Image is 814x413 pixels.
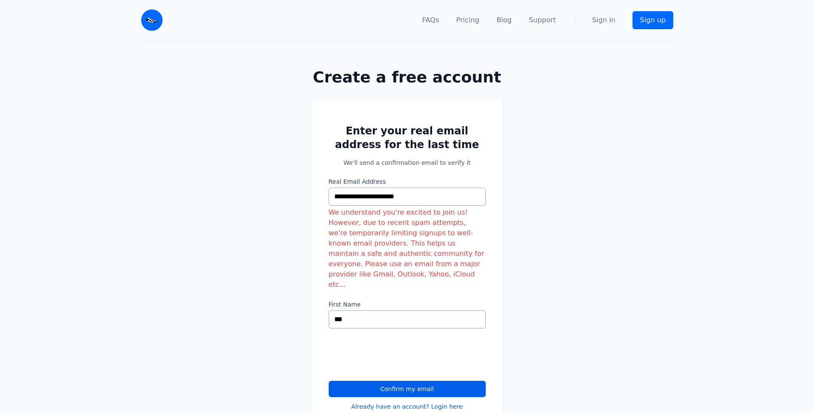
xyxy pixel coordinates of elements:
[456,15,479,25] a: Pricing
[351,402,463,411] a: Already have an account? Login here
[592,15,616,25] a: Sign in
[329,207,486,290] div: We understand you're excited to join us! However, due to recent spam attempts, we're temporarily ...
[329,158,486,167] p: We'll send a confirmation email to verify it
[632,11,673,29] a: Sign up
[329,300,486,309] label: First Name
[529,15,556,25] a: Support
[422,15,439,25] a: FAQs
[329,177,486,186] label: Real Email Address
[284,69,531,86] h1: Create a free account
[141,9,163,31] img: Email Monster
[329,124,486,152] h2: Enter your real email address for the last time
[329,381,486,397] button: Confirm my email
[329,339,459,372] iframe: reCAPTCHA
[496,15,511,25] a: Blog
